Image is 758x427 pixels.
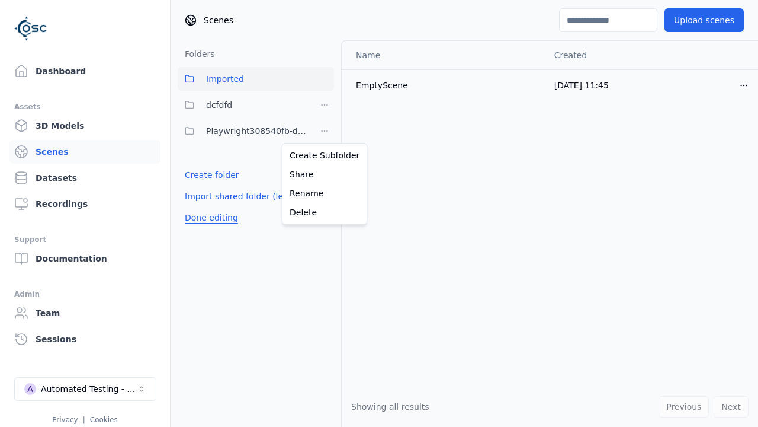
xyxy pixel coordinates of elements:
[285,146,364,165] a: Create Subfolder
[285,165,364,184] a: Share
[285,203,364,222] a: Delete
[285,184,364,203] a: Rename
